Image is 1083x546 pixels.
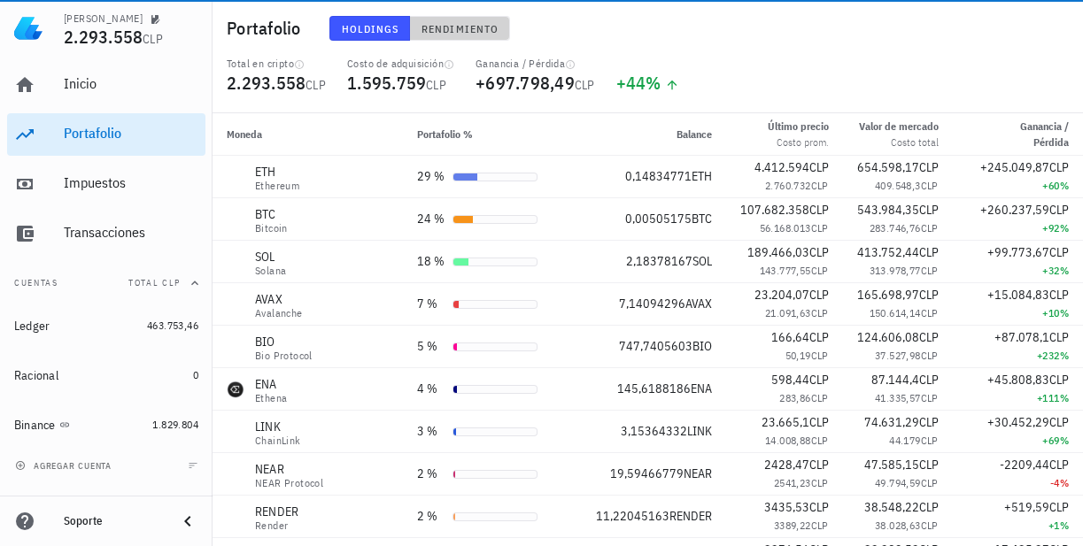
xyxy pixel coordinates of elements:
[476,57,595,71] div: Ganancia / Pérdida
[329,16,411,41] button: Holdings
[692,253,712,269] span: SOL
[859,119,939,135] div: Valor de mercado
[7,404,205,446] a: Binance 1.829.804
[1049,287,1069,303] span: CLP
[864,457,919,473] span: 47.585,15
[227,465,244,483] div: NEAR-icon
[227,338,244,356] div: BIO-icon
[255,290,303,308] div: AVAX
[621,423,687,439] span: 3,15364332
[227,423,244,441] div: LINK-icon
[64,174,198,191] div: Impuestos
[227,253,244,271] div: SOL-icon
[980,159,1049,175] span: +245.049,87
[987,414,1049,430] span: +30.452,29
[771,329,809,345] span: 166,64
[347,71,426,95] span: 1.595.759
[147,319,198,332] span: 463.753,46
[669,508,712,524] span: RENDER
[921,391,939,404] span: CLP
[760,264,811,277] span: 143.777,55
[692,211,712,227] span: BTC
[7,262,205,304] button: CuentasTotal CLP
[227,296,244,313] div: AVAX-icon
[875,476,921,489] span: 49.794,59
[987,372,1049,388] span: +45.808,83
[64,25,143,49] span: 2.293.558
[1049,244,1069,260] span: CLP
[1060,391,1069,404] span: %
[967,432,1069,450] div: +69
[919,202,939,218] span: CLP
[255,418,301,435] div: LINK
[255,478,323,488] div: NEAR Protocol
[417,422,445,441] div: 3 %
[1049,202,1069,218] span: CLP
[417,167,445,186] div: 29 %
[1020,119,1069,150] span: Ganancia / Pérdida
[875,391,921,404] span: 41.335,57
[811,221,829,235] span: CLP
[14,418,56,433] div: Binance
[919,329,939,345] span: CLP
[14,368,58,383] div: Racional
[811,519,829,532] span: CLP
[864,414,919,430] span: 74.631,29
[870,306,921,319] span: 150.614,14
[421,22,499,35] span: Rendimiento
[596,508,669,524] span: 11,22045163
[921,264,939,277] span: CLP
[1060,221,1069,235] span: %
[255,265,286,276] div: Solana
[919,287,939,303] span: CLP
[685,296,712,311] span: AVAX
[765,179,811,192] span: 2.760.732
[811,306,829,319] span: CLP
[227,168,244,186] div: ETH-icon
[1000,457,1049,473] span: -2209,44
[1060,264,1069,277] span: %
[774,519,811,532] span: 3389,22
[809,159,829,175] span: CLP
[646,71,661,95] span: %
[227,508,244,526] div: RENDER-icon
[306,77,326,93] span: CLP
[14,319,50,334] div: Ledger
[857,244,919,260] span: 413.752,44
[7,212,205,255] a: Transacciones
[255,181,299,191] div: Ethereum
[7,163,205,205] a: Impuestos
[426,77,446,93] span: CLP
[152,418,198,431] span: 1.829.804
[417,337,445,356] div: 5 %
[774,476,811,489] span: 2541,23
[14,14,43,42] img: LedgiFi
[919,159,939,175] span: CLP
[255,333,313,350] div: BIO
[1049,457,1069,473] span: CLP
[213,113,403,156] th: Moneda
[857,202,919,218] span: 543.984,35
[967,389,1069,407] div: +111
[1049,414,1069,430] span: CLP
[417,210,445,228] div: 24 %
[255,393,287,404] div: Ethena
[691,381,712,396] span: ENA
[875,349,921,362] span: 37.527,98
[410,16,510,41] button: Rendimiento
[785,349,811,362] span: 50,19
[967,517,1069,534] div: +1
[7,113,205,156] a: Portafolio
[919,244,939,260] span: CLP
[677,127,712,141] span: Balance
[994,329,1049,345] span: +87.078,1
[980,202,1049,218] span: +260.237,59
[619,296,685,311] span: 7,14094296
[747,244,809,260] span: 189.466,03
[870,264,921,277] span: 313.978,77
[754,159,809,175] span: 4.412.594
[919,372,939,388] span: CLP
[811,349,829,362] span: CLP
[967,177,1069,195] div: +60
[7,354,205,396] a: Racional 0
